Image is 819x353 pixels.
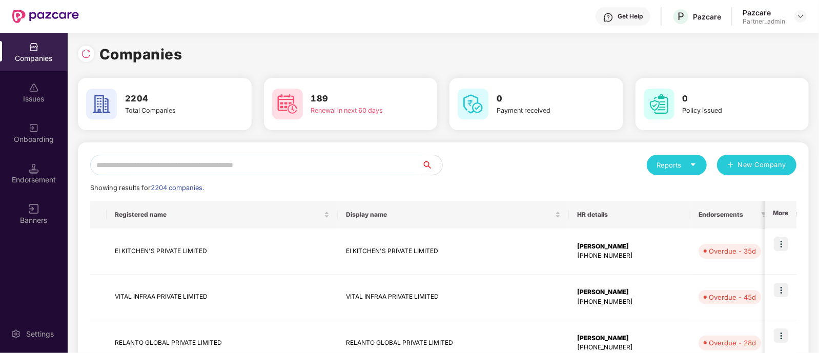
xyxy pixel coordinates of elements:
[12,10,79,23] img: New Pazcare Logo
[29,123,39,133] img: svg+xml;base64,PHN2ZyB3aWR0aD0iMjAiIGhlaWdodD0iMjAiIHZpZXdCb3g9IjAgMCAyMCAyMCIgZmlsbD0ibm9uZSIgeG...
[107,201,338,229] th: Registered name
[338,201,569,229] th: Display name
[125,106,213,116] div: Total Companies
[29,42,39,52] img: svg+xml;base64,PHN2ZyBpZD0iQ29tcGFuaWVzIiB4bWxucz0iaHR0cDovL3d3dy53My5vcmcvMjAwMC9zdmciIHdpZHRoPS...
[774,328,788,343] img: icon
[99,43,182,66] h1: Companies
[709,292,756,302] div: Overdue - 45d
[29,204,39,214] img: svg+xml;base64,PHN2ZyB3aWR0aD0iMTYiIGhlaWdodD0iMTYiIHZpZXdCb3g9IjAgMCAxNiAxNiIgZmlsbD0ibm9uZSIgeG...
[774,237,788,251] img: icon
[717,155,796,175] button: plusNew Company
[577,251,682,261] div: [PHONE_NUMBER]
[90,184,204,192] span: Showing results for
[699,211,757,219] span: Endorsements
[577,334,682,343] div: [PERSON_NAME]
[497,106,585,116] div: Payment received
[115,211,322,219] span: Registered name
[311,92,399,106] h3: 189
[743,17,785,26] div: Partner_admin
[709,338,756,348] div: Overdue - 28d
[743,8,785,17] div: Pazcare
[759,209,769,221] span: filter
[577,297,682,307] div: [PHONE_NUMBER]
[125,92,213,106] h3: 2204
[693,12,721,22] div: Pazcare
[569,201,690,229] th: HR details
[683,106,771,116] div: Policy issued
[690,161,697,168] span: caret-down
[727,161,734,170] span: plus
[618,12,643,20] div: Get Help
[657,160,697,170] div: Reports
[421,161,442,169] span: search
[107,229,338,275] td: EI KITCHEN'S PRIVATE LIMITED
[774,283,788,297] img: icon
[86,89,117,119] img: svg+xml;base64,PHN2ZyB4bWxucz0iaHR0cDovL3d3dy53My5vcmcvMjAwMC9zdmciIHdpZHRoPSI2MCIgaGVpZ2h0PSI2MC...
[338,229,569,275] td: EI KITCHEN'S PRIVATE LIMITED
[765,201,796,229] th: More
[272,89,303,119] img: svg+xml;base64,PHN2ZyB4bWxucz0iaHR0cDovL3d3dy53My5vcmcvMjAwMC9zdmciIHdpZHRoPSI2MCIgaGVpZ2h0PSI2MC...
[311,106,399,116] div: Renewal in next 60 days
[683,92,771,106] h3: 0
[644,89,674,119] img: svg+xml;base64,PHN2ZyB4bWxucz0iaHR0cDovL3d3dy53My5vcmcvMjAwMC9zdmciIHdpZHRoPSI2MCIgaGVpZ2h0PSI2MC...
[338,275,569,321] td: VITAL INFRAA PRIVATE LIMITED
[738,160,787,170] span: New Company
[29,163,39,174] img: svg+xml;base64,PHN2ZyB3aWR0aD0iMTQuNSIgaGVpZ2h0PSIxNC41IiB2aWV3Qm94PSIwIDAgMTYgMTYiIGZpbGw9Im5vbm...
[81,49,91,59] img: svg+xml;base64,PHN2ZyBpZD0iUmVsb2FkLTMyeDMyIiB4bWxucz0iaHR0cDovL3d3dy53My5vcmcvMjAwMC9zdmciIHdpZH...
[497,92,585,106] h3: 0
[151,184,204,192] span: 2204 companies.
[346,211,553,219] span: Display name
[29,82,39,93] img: svg+xml;base64,PHN2ZyBpZD0iSXNzdWVzX2Rpc2FibGVkIiB4bWxucz0iaHR0cDovL3d3dy53My5vcmcvMjAwMC9zdmciIH...
[458,89,488,119] img: svg+xml;base64,PHN2ZyB4bWxucz0iaHR0cDovL3d3dy53My5vcmcvMjAwMC9zdmciIHdpZHRoPSI2MCIgaGVpZ2h0PSI2MC...
[603,12,613,23] img: svg+xml;base64,PHN2ZyBpZD0iSGVscC0zMngzMiIgeG1sbnM9Imh0dHA6Ly93d3cudzMub3JnLzIwMDAvc3ZnIiB3aWR0aD...
[11,329,21,339] img: svg+xml;base64,PHN2ZyBpZD0iU2V0dGluZy0yMHgyMCIgeG1sbnM9Imh0dHA6Ly93d3cudzMub3JnLzIwMDAvc3ZnIiB3aW...
[577,343,682,352] div: [PHONE_NUMBER]
[709,246,756,256] div: Overdue - 35d
[796,12,805,20] img: svg+xml;base64,PHN2ZyBpZD0iRHJvcGRvd24tMzJ4MzIiIHhtbG5zPSJodHRwOi8vd3d3LnczLm9yZy8yMDAwL3N2ZyIgd2...
[23,329,57,339] div: Settings
[107,275,338,321] td: VITAL INFRAA PRIVATE LIMITED
[577,287,682,297] div: [PERSON_NAME]
[577,242,682,252] div: [PERSON_NAME]
[678,10,684,23] span: P
[421,155,443,175] button: search
[761,212,767,218] span: filter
